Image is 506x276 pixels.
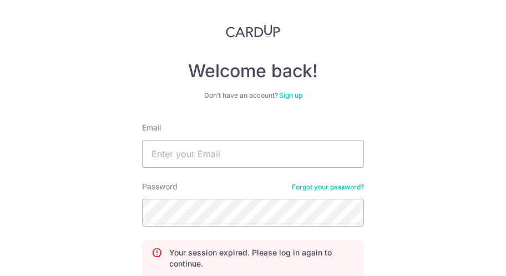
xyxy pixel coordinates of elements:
img: CardUp Logo [226,24,280,38]
label: Password [142,181,178,192]
label: Email [142,122,161,133]
a: Forgot your password? [292,183,364,192]
h4: Welcome back! [142,60,364,82]
p: Your session expired. Please log in again to continue. [169,247,355,269]
a: Sign up [279,91,302,99]
div: Don’t have an account? [142,91,364,100]
input: Enter your Email [142,140,364,168]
